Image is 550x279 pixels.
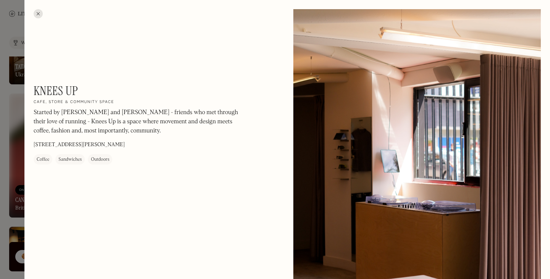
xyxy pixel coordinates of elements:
div: Sandwiches [58,156,82,164]
div: Outdoors [91,156,109,164]
h2: Cafe, store & community space [34,100,114,105]
div: Coffee [37,156,49,164]
p: Started by [PERSON_NAME] and [PERSON_NAME] - friends who met through their love of running - Knee... [34,108,240,136]
h1: Knees Up [34,84,78,98]
p: [STREET_ADDRESS][PERSON_NAME] [34,141,125,149]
